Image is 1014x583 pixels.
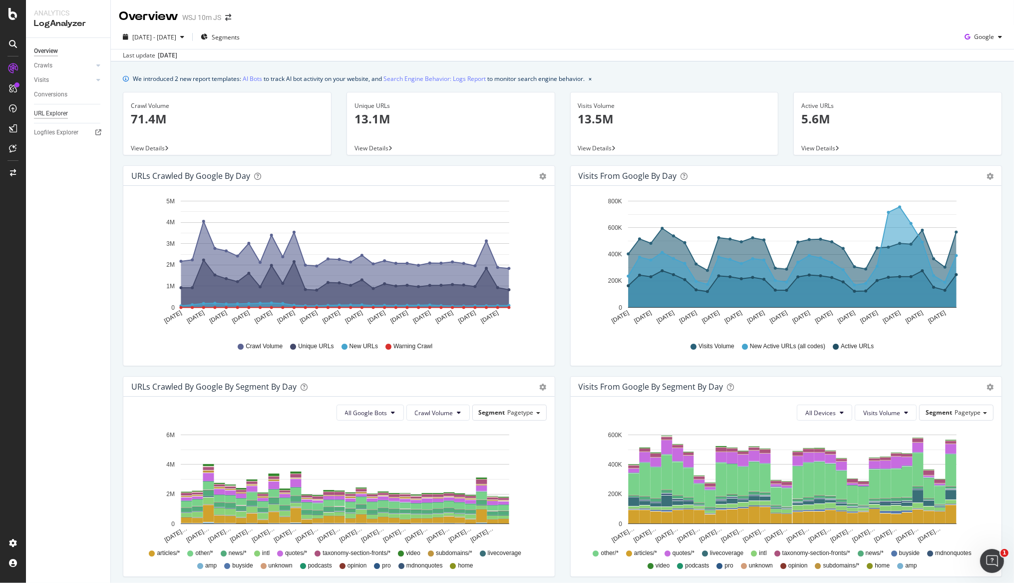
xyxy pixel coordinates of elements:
text: 0 [171,304,175,311]
span: other/* [601,549,619,558]
text: [DATE] [678,309,698,325]
text: [DATE] [254,309,274,325]
span: Visits Volume [698,342,734,351]
svg: A chart. [579,429,989,545]
span: video [656,562,670,570]
text: [DATE] [700,309,720,325]
span: [DATE] - [DATE] [132,33,176,41]
text: 400K [608,251,622,258]
span: Segment [926,408,952,417]
span: home [875,562,890,570]
span: articles/* [634,549,657,558]
svg: A chart. [579,194,989,333]
a: Logfiles Explorer [34,127,103,138]
svg: A chart. [131,194,542,333]
text: 4M [166,461,175,468]
span: Pagetype [508,408,534,417]
span: taxonomy-section-fronts/* [323,549,390,558]
span: New URLs [349,342,378,351]
text: [DATE] [927,309,947,325]
span: video [406,549,420,558]
text: 1M [166,283,175,290]
text: [DATE] [859,309,879,325]
span: buyside [899,549,920,558]
text: [DATE] [299,309,319,325]
span: news/* [866,549,884,558]
iframe: Intercom live chat [980,549,1004,573]
div: gear [987,384,994,391]
div: URLs Crawled by Google By Segment By Day [131,382,297,392]
span: podcasts [308,562,332,570]
span: Pagetype [955,408,981,417]
span: quotes/* [285,549,307,558]
text: 600K [608,432,622,439]
text: [DATE] [412,309,432,325]
text: 200K [608,278,622,285]
p: 71.4M [131,110,324,127]
text: 5M [166,198,175,205]
text: 400K [608,461,622,468]
text: [DATE] [882,309,902,325]
text: 4M [166,219,175,226]
button: Google [961,29,1006,45]
text: [DATE] [276,309,296,325]
span: amp [905,562,917,570]
a: Overview [34,46,103,56]
span: New Active URLs (all codes) [750,342,825,351]
div: Overview [34,46,58,56]
div: info banner [123,73,1002,84]
text: [DATE] [633,309,653,325]
a: Crawls [34,60,93,71]
text: 2M [166,491,175,498]
div: WSJ 10m JS [182,12,221,22]
text: [DATE] [231,309,251,325]
span: opinion [788,562,808,570]
span: Google [974,32,994,41]
svg: A chart. [131,429,542,545]
div: Conversions [34,89,67,100]
span: All Google Bots [345,409,387,417]
span: other/* [195,549,213,558]
span: Crawl Volume [246,342,283,351]
text: [DATE] [656,309,676,325]
div: Analytics [34,8,102,18]
text: 200K [608,491,622,498]
span: Active URLs [841,342,874,351]
span: podcasts [685,562,709,570]
button: Crawl Volume [406,405,470,421]
text: [DATE] [366,309,386,325]
p: 13.5M [578,110,771,127]
div: Crawl Volume [131,101,324,110]
span: pro [725,562,733,570]
a: URL Explorer [34,108,103,119]
a: AI Bots [243,73,262,84]
div: URL Explorer [34,108,68,119]
p: 13.1M [354,110,547,127]
span: subdomains/* [823,562,860,570]
text: [DATE] [344,309,364,325]
text: [DATE] [389,309,409,325]
span: subdomains/* [436,549,472,558]
div: Logfiles Explorer [34,127,78,138]
span: 1 [1001,549,1009,557]
div: URLs Crawled by Google by day [131,171,250,181]
span: intl [759,549,766,558]
text: [DATE] [480,309,500,325]
text: [DATE] [208,309,228,325]
text: 2M [166,262,175,269]
span: news/* [229,549,247,558]
span: unknown [749,562,773,570]
div: gear [540,173,547,180]
span: home [458,562,473,570]
span: taxonomy-section-fronts/* [782,549,850,558]
text: 0 [619,304,622,311]
span: Warning Crawl [393,342,432,351]
span: View Details [131,144,165,152]
span: Crawl Volume [415,409,453,417]
span: amp [205,562,217,570]
span: livecoverage [488,549,521,558]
